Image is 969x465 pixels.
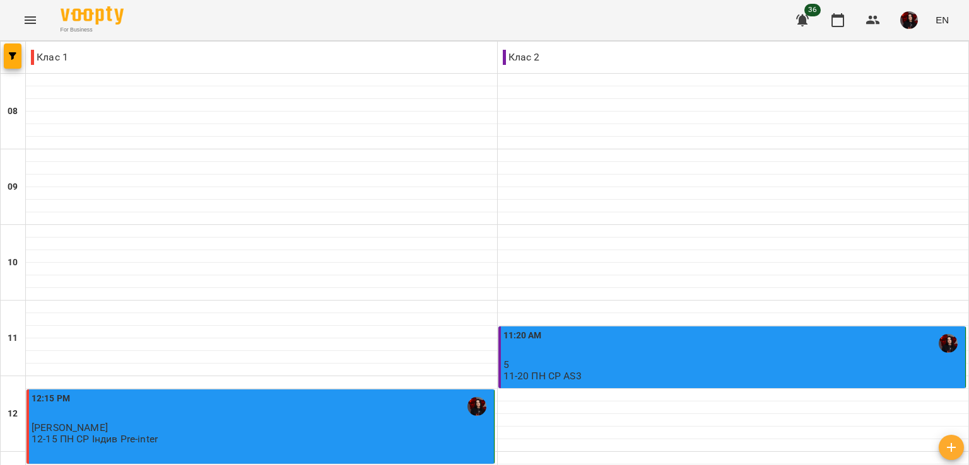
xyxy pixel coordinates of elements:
[503,50,540,65] p: Клас 2
[32,422,108,433] span: [PERSON_NAME]
[467,397,486,416] img: Левчук Діана Олександрівна
[939,334,958,353] img: Левчук Діана Олександрівна
[503,359,963,370] p: 5
[931,8,954,32] button: EN
[61,6,124,25] img: Voopty Logo
[31,50,68,65] p: Клас 1
[8,180,18,194] h6: 09
[503,329,542,343] label: 11:20 AM
[15,5,45,35] button: Menu
[939,435,964,460] button: Add lesson
[8,105,18,118] h6: 08
[61,26,124,34] span: For Business
[503,370,582,381] p: 11-20 ПН СР AS3
[8,407,18,421] h6: 12
[900,11,918,29] img: 11eefa85f2c1bcf485bdfce11c545767.jpg
[936,13,949,26] span: EN
[8,256,18,270] h6: 10
[32,392,70,406] label: 12:15 PM
[804,4,821,16] span: 36
[32,433,158,444] p: 12-15 ПН СР Індив Pre-inter
[8,331,18,345] h6: 11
